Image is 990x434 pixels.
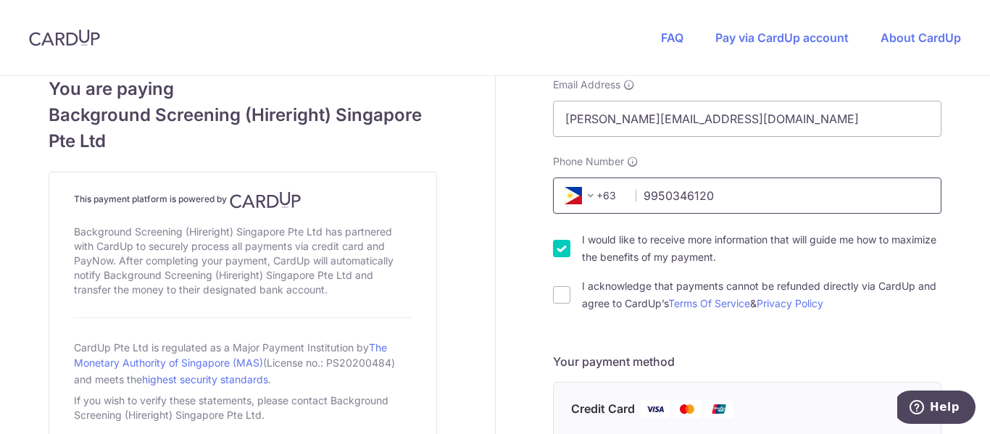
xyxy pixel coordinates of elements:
[560,187,625,204] span: +63
[757,297,823,309] a: Privacy Policy
[897,391,976,427] iframe: Opens a widget where you can find more information
[571,400,635,418] span: Credit Card
[553,154,624,169] span: Phone Number
[553,101,941,137] input: Email address
[582,277,941,312] label: I acknowledge that payments cannot be refunded directly via CardUp and agree to CardUp’s &
[74,191,412,209] h4: This payment platform is powered by
[142,373,268,385] a: highest security standards
[673,400,702,418] img: Mastercard
[565,187,599,204] span: +63
[715,30,849,45] a: Pay via CardUp account
[704,400,733,418] img: Union Pay
[582,231,941,266] label: I would like to receive more information that will guide me how to maximize the benefits of my pa...
[29,29,100,46] img: CardUp
[661,30,683,45] a: FAQ
[881,30,961,45] a: About CardUp
[553,353,941,370] h5: Your payment method
[49,76,437,102] span: You are paying
[74,391,412,425] div: If you wish to verify these statements, please contact Background Screening (Hireright) Singapore...
[668,297,750,309] a: Terms Of Service
[230,191,301,209] img: CardUp
[74,335,412,391] div: CardUp Pte Ltd is regulated as a Major Payment Institution by (License no.: PS20200484) and meets...
[49,102,437,154] span: Background Screening (Hireright) Singapore Pte Ltd
[641,400,670,418] img: Visa
[74,222,412,300] div: Background Screening (Hireright) Singapore Pte Ltd has partnered with CardUp to securely process ...
[553,78,620,92] span: Email Address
